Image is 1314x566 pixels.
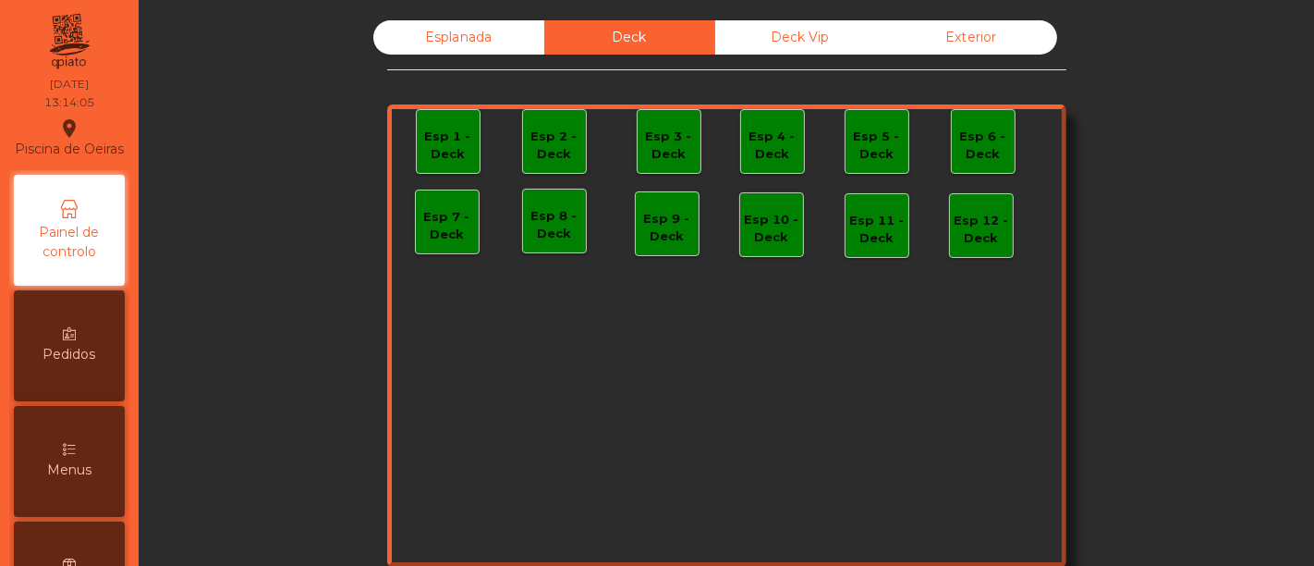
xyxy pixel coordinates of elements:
[58,117,80,140] i: location_on
[846,128,908,164] div: Esp 5 - Deck
[952,128,1015,164] div: Esp 6 - Deck
[416,208,479,244] div: Esp 7 - Deck
[373,20,544,55] div: Esplanada
[43,345,96,364] span: Pedidos
[523,128,586,164] div: Esp 2 - Deck
[638,128,700,164] div: Esp 3 - Deck
[15,115,124,161] div: Piscina de Oeiras
[740,211,803,247] div: Esp 10 - Deck
[46,9,91,74] img: qpiato
[636,210,699,246] div: Esp 9 - Deck
[886,20,1057,55] div: Exterior
[44,94,94,111] div: 13:14:05
[417,128,480,164] div: Esp 1 - Deck
[950,212,1013,248] div: Esp 12 - Deck
[18,223,120,262] span: Painel de controlo
[50,76,89,92] div: [DATE]
[715,20,886,55] div: Deck Vip
[741,128,804,164] div: Esp 4 - Deck
[47,461,91,480] span: Menus
[523,207,586,243] div: Esp 8 - Deck
[846,212,908,248] div: Esp 11 - Deck
[544,20,715,55] div: Deck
